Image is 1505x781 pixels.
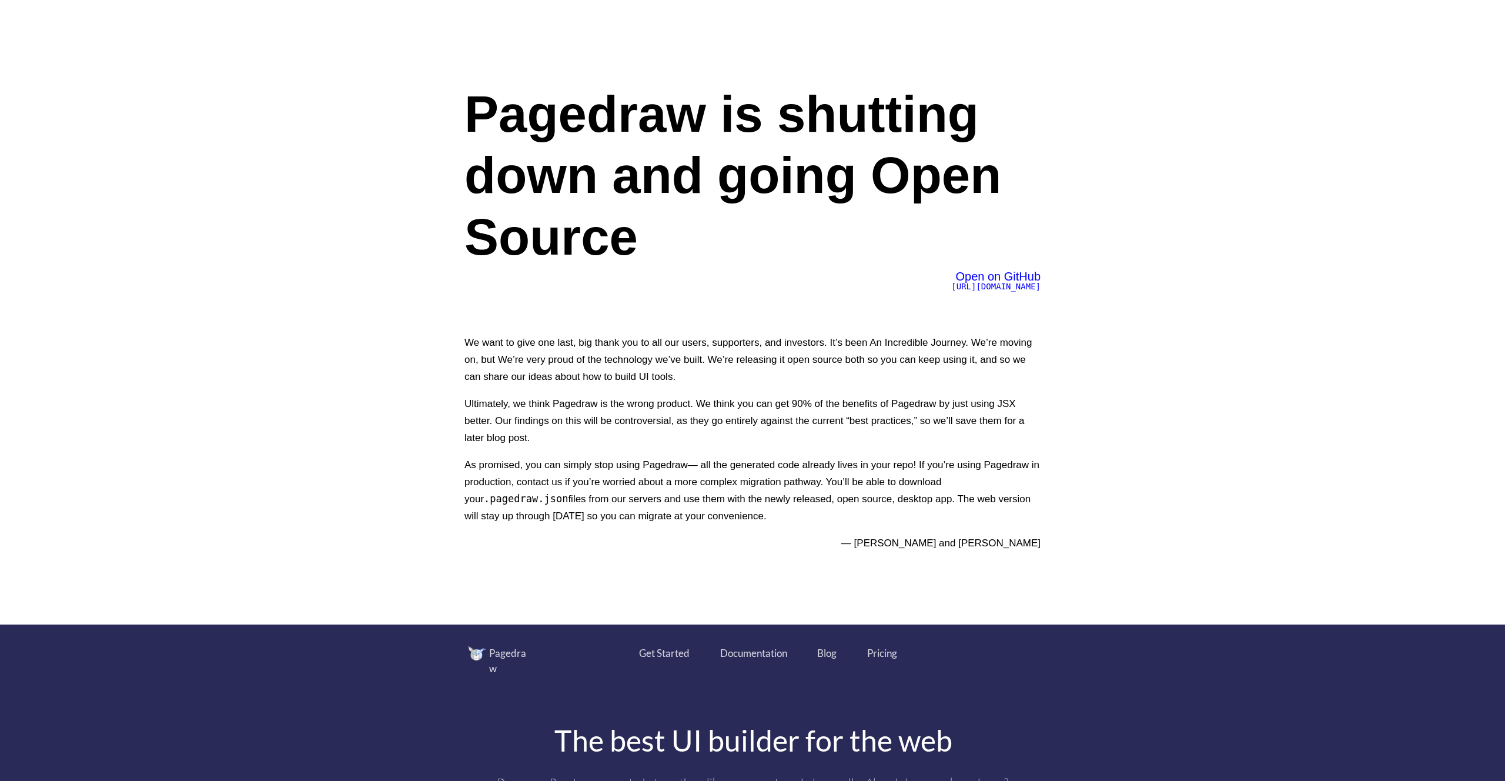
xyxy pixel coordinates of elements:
[464,456,1041,525] p: As promised, you can simply stop using Pagedraw— all the generated code already lives in your rep...
[639,646,690,661] a: Get Started
[464,395,1041,446] p: Ultimately, we think Pagedraw is the wrong product. We think you can get 90% of the benefits of P...
[951,282,1041,291] span: [URL][DOMAIN_NAME]
[484,493,568,505] code: .pagedraw.json
[459,726,1048,755] div: The best UI builder for the web
[720,646,788,661] a: Documentation
[464,84,1041,268] h1: Pagedraw is shutting down and going Open Source
[867,646,897,661] a: Pricing
[468,646,550,676] a: Pagedraw
[464,334,1041,385] p: We want to give one last, big thank you to all our users, supporters, and investors. It’s been An...
[951,272,1041,291] a: Open on GitHub[URL][DOMAIN_NAME]
[489,646,533,676] div: Pagedraw
[955,270,1041,283] span: Open on GitHub
[464,535,1041,552] p: — [PERSON_NAME] and [PERSON_NAME]
[468,646,486,660] img: image.png
[817,646,837,661] a: Blog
